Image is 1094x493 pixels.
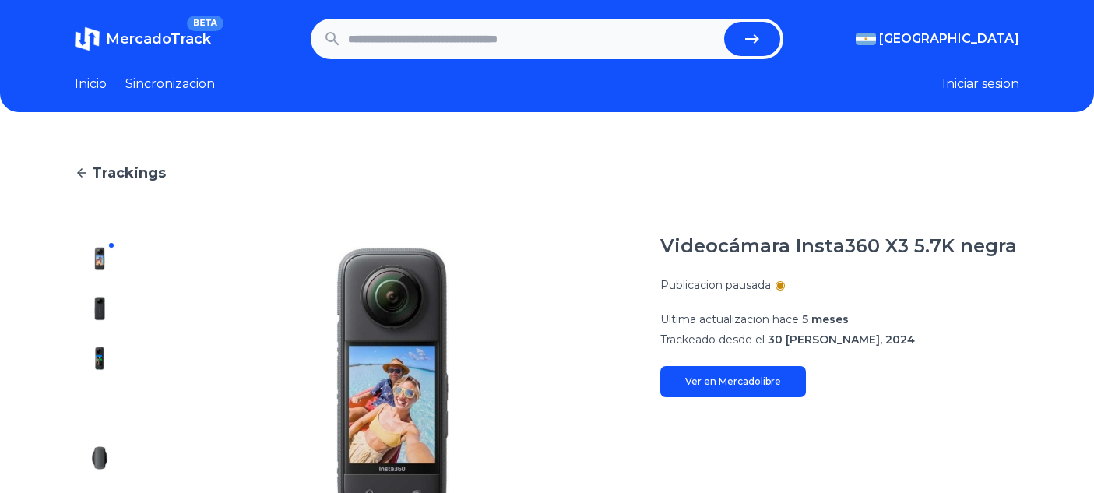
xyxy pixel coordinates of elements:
[856,33,876,45] img: Argentina
[87,445,112,470] img: Videocámara Insta360 X3 5.7K negra
[125,75,215,93] a: Sincronizacion
[75,162,1019,184] a: Trackings
[75,26,211,51] a: MercadoTrackBETA
[660,366,806,397] a: Ver en Mercadolibre
[768,333,915,347] span: 30 [PERSON_NAME], 2024
[879,30,1019,48] span: [GEOGRAPHIC_DATA]
[87,396,112,421] img: Videocámara Insta360 X3 5.7K negra
[660,234,1017,259] h1: Videocámara Insta360 X3 5.7K negra
[187,16,223,31] span: BETA
[856,30,1019,48] button: [GEOGRAPHIC_DATA]
[87,346,112,371] img: Videocámara Insta360 X3 5.7K negra
[75,75,107,93] a: Inicio
[75,26,100,51] img: MercadoTrack
[660,277,771,293] p: Publicacion pausada
[660,312,799,326] span: Ultima actualizacion hace
[92,162,166,184] span: Trackings
[87,246,112,271] img: Videocámara Insta360 X3 5.7K negra
[660,333,765,347] span: Trackeado desde el
[802,312,849,326] span: 5 meses
[87,296,112,321] img: Videocámara Insta360 X3 5.7K negra
[942,75,1019,93] button: Iniciar sesion
[106,30,211,48] span: MercadoTrack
